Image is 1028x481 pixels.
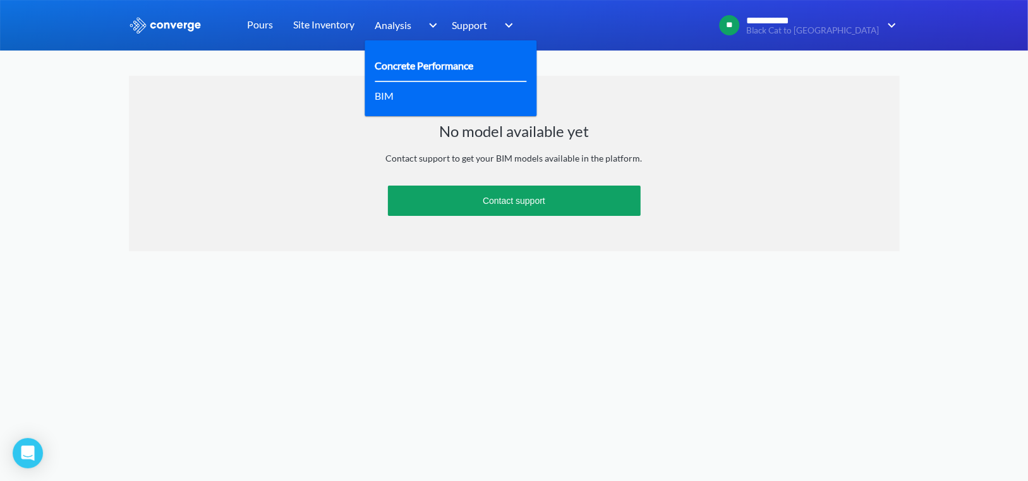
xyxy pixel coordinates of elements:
button: Contact support [388,186,641,216]
img: downArrow.svg [497,18,517,33]
div: Open Intercom Messenger [13,438,43,468]
img: downArrow.svg [420,18,440,33]
a: BIM [375,88,394,104]
h1: No model available yet [439,121,589,141]
img: downArrow.svg [880,18,900,33]
div: Contact support to get your BIM models available in the platform. [386,151,643,165]
span: Support [452,17,488,33]
img: logo_ewhite.svg [129,17,202,33]
span: Black Cat to [GEOGRAPHIC_DATA] [747,26,880,35]
a: Concrete Performance [375,57,474,73]
span: Analysis [375,17,412,33]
